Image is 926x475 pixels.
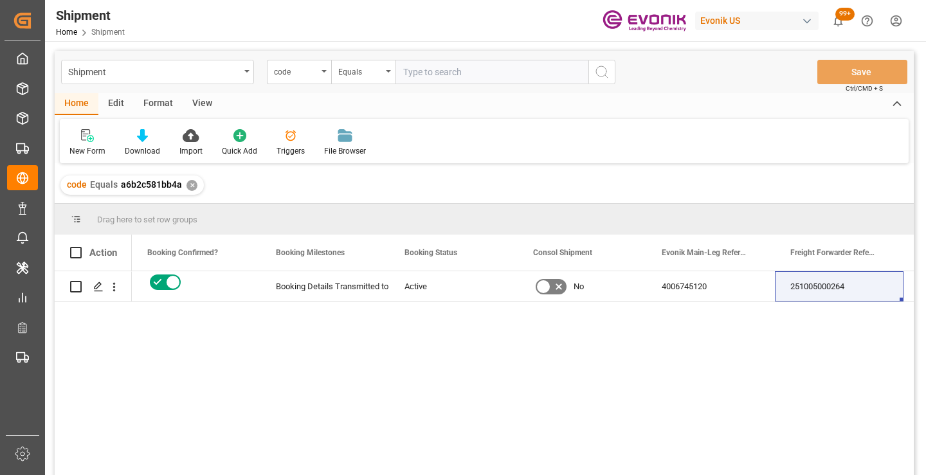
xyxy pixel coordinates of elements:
[835,8,855,21] span: 99+
[68,63,240,79] div: Shipment
[395,60,588,84] input: Type to search
[97,215,197,224] span: Drag here to set row groups
[69,145,105,157] div: New Form
[277,145,305,157] div: Triggers
[56,6,125,25] div: Shipment
[121,179,182,190] span: a6b2c581bb4a
[222,145,257,157] div: Quick Add
[90,179,118,190] span: Equals
[183,93,222,115] div: View
[55,93,98,115] div: Home
[324,145,366,157] div: File Browser
[67,179,87,190] span: code
[61,60,254,84] button: open menu
[55,271,132,302] div: Press SPACE to select this row.
[404,272,502,301] div: Active
[147,248,218,257] span: Booking Confirmed?
[533,248,592,257] span: Consol Shipment
[98,93,134,115] div: Edit
[404,248,457,257] span: Booking Status
[186,180,197,191] div: ✕
[853,6,882,35] button: Help Center
[603,10,686,32] img: Evonik-brand-mark-Deep-Purple-RGB.jpeg_1700498283.jpeg
[134,93,183,115] div: Format
[695,12,819,30] div: Evonik US
[276,272,374,301] div: Booking Details Transmitted to SAP
[574,272,584,301] span: No
[695,8,824,33] button: Evonik US
[846,84,883,93] span: Ctrl/CMD + S
[89,247,117,258] div: Action
[824,6,853,35] button: show 100 new notifications
[125,145,160,157] div: Download
[276,248,345,257] span: Booking Milestones
[588,60,615,84] button: search button
[662,248,748,257] span: Evonik Main-Leg Reference
[267,60,331,84] button: open menu
[646,271,775,301] div: 4006745120
[790,248,876,257] span: Freight Forwarder Reference
[274,63,318,78] div: code
[179,145,203,157] div: Import
[331,60,395,84] button: open menu
[775,271,903,301] div: 251005000264
[817,60,907,84] button: Save
[338,63,382,78] div: Equals
[56,28,77,37] a: Home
